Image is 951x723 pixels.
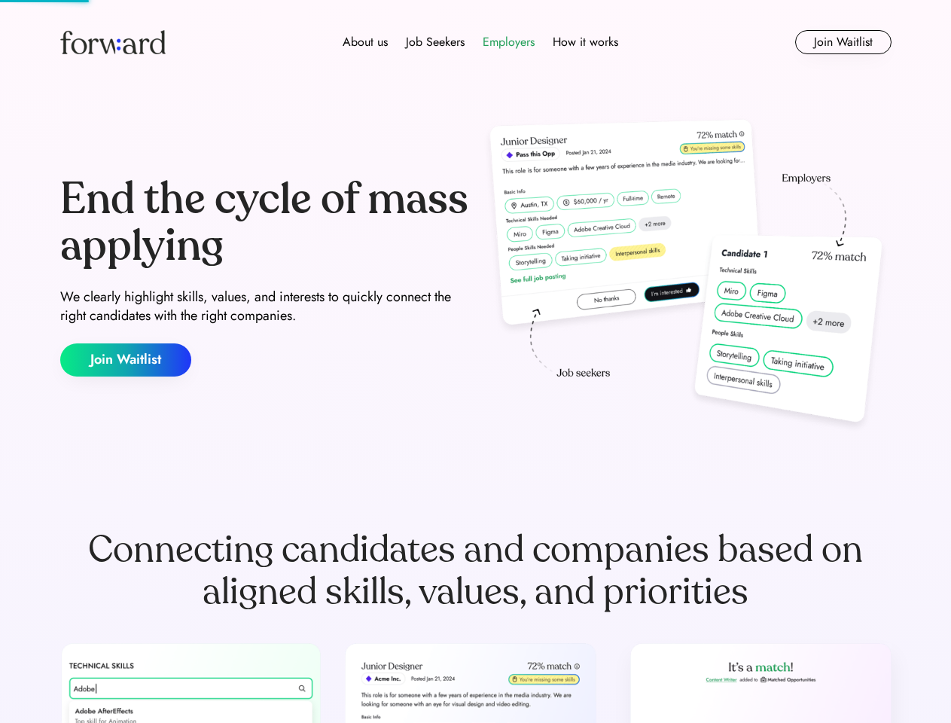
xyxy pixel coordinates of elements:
[482,114,892,438] img: hero-image.png
[795,30,892,54] button: Join Waitlist
[406,33,465,51] div: Job Seekers
[60,30,166,54] img: Forward logo
[60,176,470,269] div: End the cycle of mass applying
[343,33,388,51] div: About us
[553,33,618,51] div: How it works
[60,288,470,325] div: We clearly highlight skills, values, and interests to quickly connect the right candidates with t...
[60,343,191,377] button: Join Waitlist
[483,33,535,51] div: Employers
[60,529,892,613] div: Connecting candidates and companies based on aligned skills, values, and priorities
